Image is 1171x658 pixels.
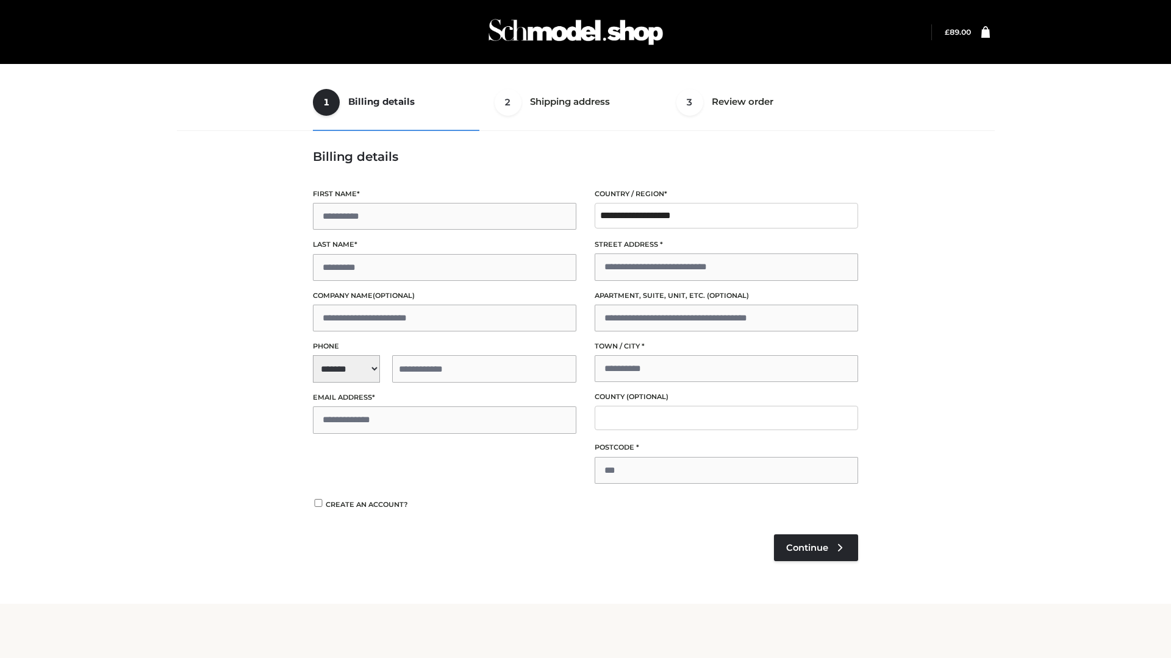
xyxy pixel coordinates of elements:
[595,442,858,453] label: Postcode
[313,239,576,250] label: Last name
[945,27,971,37] bdi: 89.00
[774,534,858,561] a: Continue
[707,291,749,300] span: (optional)
[313,188,576,200] label: First name
[313,290,576,302] label: Company name
[326,500,408,509] span: Create an account?
[313,149,858,164] h3: Billing details
[313,499,324,507] input: Create an account?
[595,290,858,302] label: Apartment, suite, unit, etc.
[945,27,950,37] span: £
[595,188,858,200] label: Country / Region
[595,239,858,250] label: Street address
[313,392,576,403] label: Email address
[484,8,667,56] img: Schmodel Admin 964
[595,341,858,352] label: Town / City
[626,392,668,401] span: (optional)
[786,542,828,553] span: Continue
[313,341,576,352] label: Phone
[595,391,858,403] label: County
[945,27,971,37] a: £89.00
[373,291,415,300] span: (optional)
